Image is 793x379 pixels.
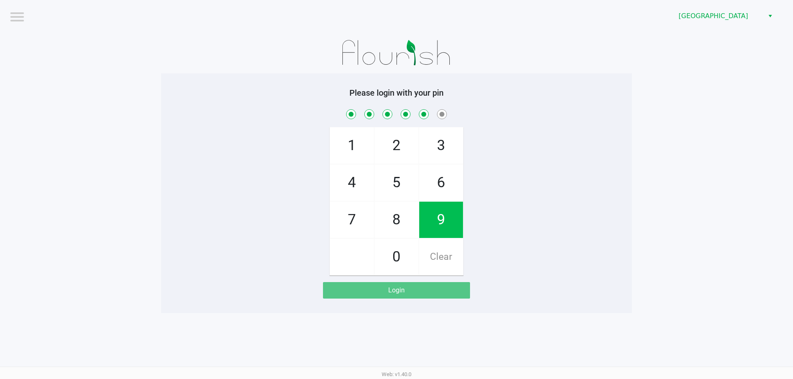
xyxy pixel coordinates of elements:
span: [GEOGRAPHIC_DATA] [679,11,759,21]
span: 2 [375,127,418,164]
button: Select [764,9,776,24]
span: 9 [419,202,463,238]
span: 3 [419,127,463,164]
h5: Please login with your pin [167,88,626,98]
span: 8 [375,202,418,238]
span: 5 [375,165,418,201]
span: 7 [330,202,374,238]
span: 1 [330,127,374,164]
span: 4 [330,165,374,201]
span: 0 [375,239,418,275]
span: 6 [419,165,463,201]
span: Clear [419,239,463,275]
span: Web: v1.40.0 [382,371,411,377]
